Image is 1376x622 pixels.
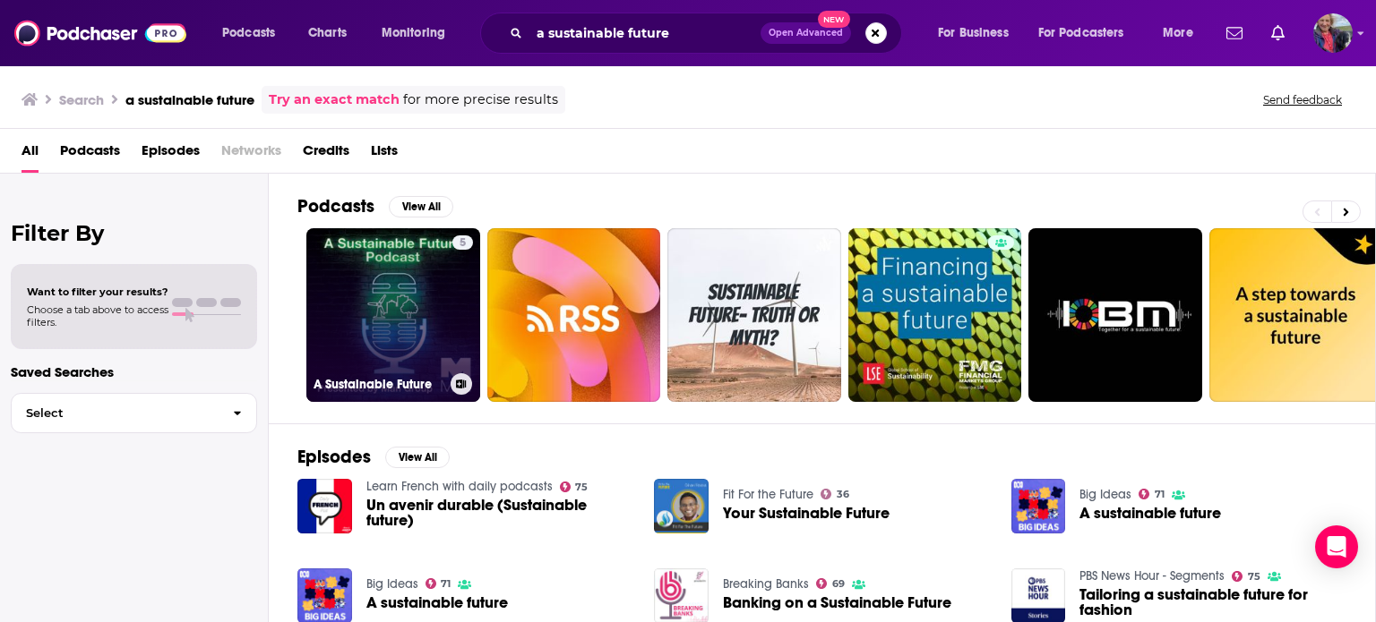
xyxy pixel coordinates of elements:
a: 69 [816,578,845,589]
a: Podcasts [60,136,120,173]
a: Episodes [142,136,200,173]
button: View All [385,447,450,468]
span: Logged in as KateFT [1313,13,1353,53]
button: Show profile menu [1313,13,1353,53]
a: Un avenir durable (Sustainable future) [366,498,633,528]
p: Saved Searches [11,363,257,380]
span: 75 [575,483,588,491]
a: Big Ideas [1079,487,1131,502]
a: Credits [303,136,349,173]
span: 69 [832,580,845,588]
img: A sustainable future [1011,479,1066,533]
span: for more precise results [403,89,558,110]
a: Your Sustainable Future [723,506,890,521]
a: Breaking Banks [723,576,809,592]
span: New [818,11,850,28]
span: Open Advanced [769,29,843,38]
img: User Profile [1313,13,1353,53]
h2: Filter By [11,220,257,246]
button: open menu [925,19,1031,47]
span: 75 [1248,573,1260,581]
a: Banking on a Sustainable Future [723,595,951,610]
a: Lists [371,136,398,173]
span: 36 [837,490,849,498]
a: Fit For the Future [723,487,813,502]
span: 71 [1155,490,1165,498]
input: Search podcasts, credits, & more... [529,19,761,47]
button: open menu [1150,19,1216,47]
a: Try an exact match [269,89,400,110]
a: Show notifications dropdown [1219,18,1250,48]
span: For Business [938,21,1009,46]
button: Open AdvancedNew [761,22,851,44]
span: More [1163,21,1193,46]
button: open menu [369,19,469,47]
a: 71 [1139,489,1165,499]
button: Select [11,393,257,433]
a: 36 [821,489,849,499]
a: Show notifications dropdown [1264,18,1292,48]
h2: Episodes [297,446,371,468]
a: 5A Sustainable Future [306,228,480,402]
span: Choose a tab above to access filters. [27,303,168,328]
a: Tailoring a sustainable future for fashion [1079,587,1346,618]
h2: Podcasts [297,195,374,217]
a: PodcastsView All [297,195,453,217]
h3: A Sustainable Future [314,377,443,392]
a: PBS News Hour - Segments [1079,568,1225,584]
a: A sustainable future [366,595,508,610]
span: 71 [441,580,451,588]
span: Want to filter your results? [27,285,168,298]
a: 75 [560,481,589,492]
a: All [21,136,39,173]
span: Charts [308,21,347,46]
button: open menu [1027,19,1150,47]
a: Charts [297,19,357,47]
a: Learn French with daily podcasts [366,479,553,494]
span: For Podcasters [1038,21,1124,46]
div: Open Intercom Messenger [1315,525,1358,568]
a: Big Ideas [366,576,418,592]
button: Send feedback [1258,92,1347,107]
h3: a sustainable future [125,91,254,108]
button: open menu [210,19,298,47]
img: Podchaser - Follow, Share and Rate Podcasts [14,16,186,50]
button: View All [389,196,453,217]
a: EpisodesView All [297,446,450,468]
img: Your Sustainable Future [654,479,709,533]
span: Podcasts [222,21,275,46]
div: Search podcasts, credits, & more... [497,13,919,54]
span: Select [12,407,219,419]
span: Networks [221,136,281,173]
a: 75 [1232,571,1260,582]
img: Un avenir durable (Sustainable future) [297,479,352,533]
span: 5 [460,234,466,252]
a: A sustainable future [1079,506,1221,521]
a: 71 [426,578,451,589]
span: Monitoring [382,21,445,46]
h3: Search [59,91,104,108]
a: 5 [452,235,473,250]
